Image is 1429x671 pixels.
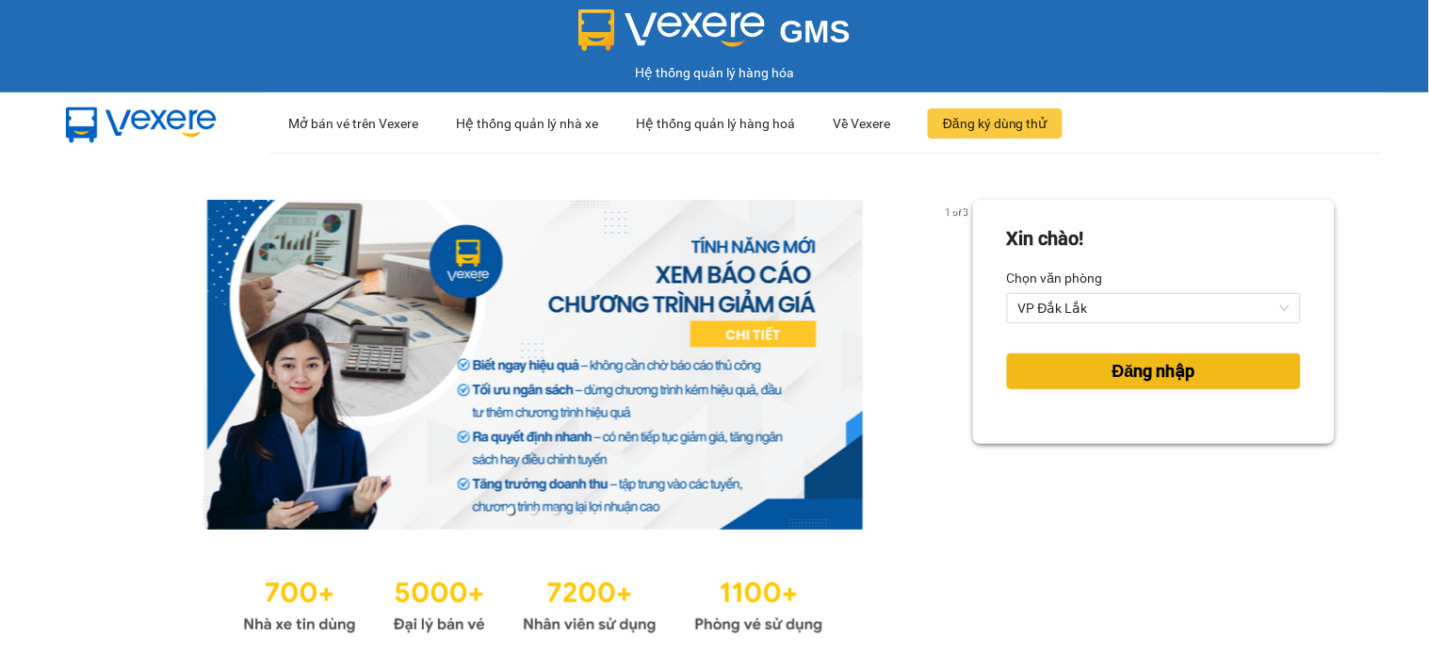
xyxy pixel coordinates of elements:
label: Chọn văn phòng [1007,263,1103,293]
a: GMS [578,28,851,43]
div: Hệ thống quản lý hàng hóa [5,62,1424,83]
li: slide item 1 [507,507,514,515]
img: logo 2 [578,9,765,51]
button: next slide / item [947,200,973,530]
div: Hệ thống quản lý nhà xe [456,93,598,154]
button: previous slide / item [94,200,121,530]
li: slide item 3 [552,507,560,515]
span: Đăng nhập [1112,358,1195,385]
li: slide item 2 [529,507,537,515]
button: Đăng nhập [1007,353,1301,389]
span: GMS [780,14,851,49]
span: VP Đắk Lắk [1018,294,1290,322]
div: Về Vexere [833,93,890,154]
button: Đăng ký dùng thử [928,108,1063,139]
span: Đăng ký dùng thử [943,113,1047,134]
img: mbUUG5Q.png [47,92,235,155]
p: 1 of 3 [940,200,973,224]
div: Xin chào! [1007,224,1084,254]
div: Hệ thống quản lý hàng hoá [636,93,795,154]
img: Statistics.png [243,567,823,639]
div: Mở bán vé trên Vexere [288,93,418,154]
